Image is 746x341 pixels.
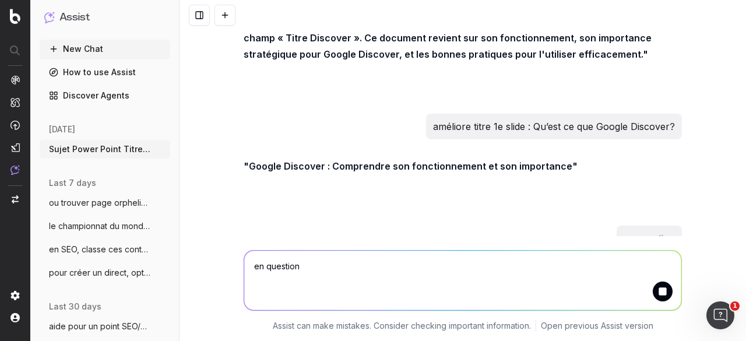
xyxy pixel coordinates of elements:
span: le championnat du monde masculin de vole [49,220,152,232]
button: Assist [44,9,166,26]
span: en SEO, classe ces contenus en chaud fro [49,244,152,255]
p: en question [624,230,675,247]
a: How to use Assist [40,63,170,82]
button: le championnat du monde masculin de vole [40,217,170,235]
img: Setting [10,291,20,300]
p: améliore titre 1e slide : Qu’est ce que Google Discover?​ [433,118,675,135]
span: ou trouver page orpheline liste [49,197,152,209]
img: Botify logo [10,9,20,24]
span: Sujet Power Point Titre Discover Aide-mo [49,143,152,155]
img: Analytics [10,75,20,85]
img: Assist [10,165,20,175]
p: Assist can make mistakes. Consider checking important information. [273,320,531,332]
h1: Assist [59,9,90,26]
a: Discover Agents [40,86,170,105]
button: Sujet Power Point Titre Discover Aide-mo [40,140,170,159]
img: Assist [44,12,55,23]
iframe: Intercom live chat [706,301,734,329]
button: New Chat [40,40,170,58]
span: last 30 days [49,301,101,312]
span: [DATE] [49,124,75,135]
img: Switch project [12,195,19,203]
img: Studio [10,143,20,152]
span: 1 [730,301,740,311]
span: pour créer un direct, optimise le SEO po [49,267,152,279]
button: ou trouver page orpheline liste [40,194,170,212]
span: last 7 days [49,177,96,189]
a: Open previous Assist version [541,320,653,332]
button: aide pour un point SEO/Data, on va trait [40,317,170,336]
button: pour créer un direct, optimise le SEO po [40,263,170,282]
span: aide pour un point SEO/Data, on va trait [49,321,152,332]
img: Intelligence [10,97,20,107]
strong: "Voici le lien vers le PowerPoint qui présente et explique en détail la nouvelle fonctionnalité d... [244,16,680,60]
img: My account [10,313,20,322]
button: en SEO, classe ces contenus en chaud fro [40,240,170,259]
img: Activation [10,120,20,130]
strong: "Google Discover : Comprendre son fonctionnement et son importance" [244,160,578,172]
